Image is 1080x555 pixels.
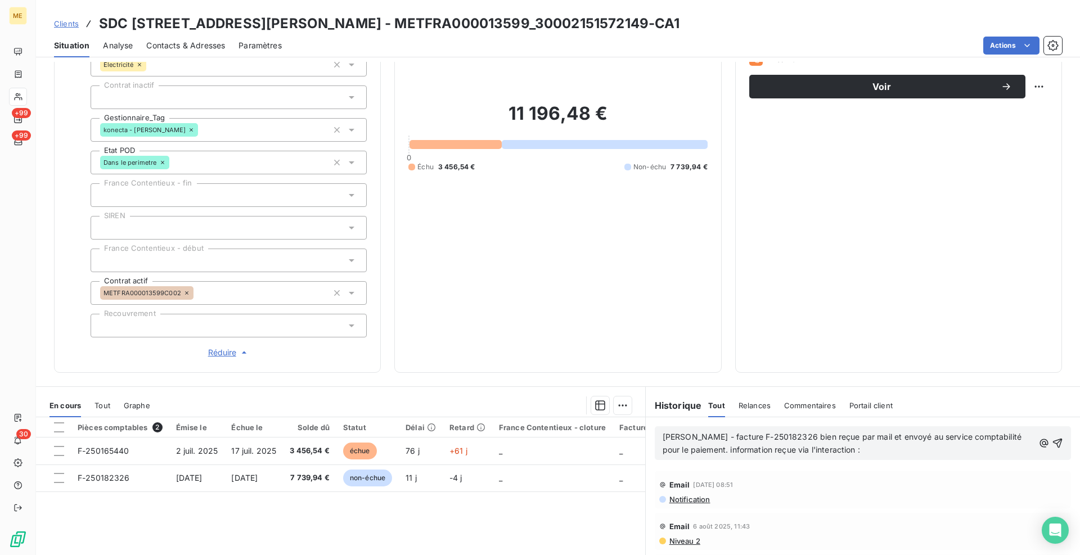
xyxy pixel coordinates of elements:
[78,446,129,455] span: F-250165440
[663,432,1024,454] span: [PERSON_NAME] - facture F-250182326 bien reçue par mail et envoyé au service comptabilité pour le...
[99,13,680,34] h3: SDC [STREET_ADDRESS][PERSON_NAME] - METFRA000013599_30002151572149-CA1
[231,446,276,455] span: 17 juil. 2025
[290,472,330,484] span: 7 739,94 €
[100,190,109,200] input: Ajouter une valeur
[91,346,367,359] button: Réduire
[146,60,155,70] input: Ajouter une valeur
[176,423,218,432] div: Émise le
[499,423,606,432] div: France Contentieux - cloture
[438,162,475,172] span: 3 456,54 €
[449,473,462,482] span: -4 j
[1042,517,1069,544] div: Open Intercom Messenger
[290,423,330,432] div: Solde dû
[708,401,725,410] span: Tout
[100,255,109,265] input: Ajouter une valeur
[668,495,710,504] span: Notification
[417,162,434,172] span: Échu
[16,429,31,439] span: 30
[193,288,202,298] input: Ajouter une valeur
[669,522,690,531] span: Email
[146,40,225,51] span: Contacts & Adresses
[152,422,163,432] span: 2
[449,423,485,432] div: Retard
[983,37,1039,55] button: Actions
[198,125,207,135] input: Ajouter une valeur
[169,157,178,168] input: Ajouter une valeur
[9,7,27,25] div: ME
[343,470,392,486] span: non-échue
[176,473,202,482] span: [DATE]
[9,530,27,548] img: Logo LeanPay
[124,401,150,410] span: Graphe
[784,401,836,410] span: Commentaires
[739,401,771,410] span: Relances
[103,290,181,296] span: METFRA000013599C002
[646,399,702,412] h6: Historique
[176,446,218,455] span: 2 juil. 2025
[231,473,258,482] span: [DATE]
[49,401,81,410] span: En cours
[103,40,133,51] span: Analyse
[406,423,436,432] div: Délai
[406,446,420,455] span: 76 j
[78,422,163,432] div: Pièces comptables
[407,153,411,162] span: 0
[54,18,79,29] a: Clients
[54,19,79,28] span: Clients
[669,480,690,489] span: Email
[619,473,623,482] span: _
[749,75,1025,98] button: Voir
[619,446,623,455] span: _
[290,445,330,457] span: 3 456,54 €
[619,423,696,432] div: Facture / Echéancier
[100,321,109,331] input: Ajouter une valeur
[633,162,666,172] span: Non-échu
[12,130,31,141] span: +99
[668,536,700,545] span: Niveau 2
[94,401,110,410] span: Tout
[849,401,893,410] span: Portail client
[103,61,134,68] span: Électricité
[54,40,89,51] span: Situation
[100,223,109,233] input: Ajouter une valeur
[103,127,186,133] span: konecta - [PERSON_NAME]
[693,523,750,530] span: 6 août 2025, 11:43
[449,446,467,455] span: +61 j
[12,108,31,118] span: +99
[693,481,733,488] span: [DATE] 08:51
[499,446,502,455] span: _
[238,40,282,51] span: Paramètres
[408,102,707,136] h2: 11 196,48 €
[103,159,157,166] span: Dans le perimetre
[763,82,1001,91] span: Voir
[343,443,377,459] span: échue
[100,92,109,102] input: Ajouter une valeur
[208,347,250,358] span: Réduire
[78,473,130,482] span: F-250182326
[343,423,392,432] div: Statut
[231,423,276,432] div: Échue le
[670,162,708,172] span: 7 739,94 €
[499,473,502,482] span: _
[406,473,417,482] span: 11 j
